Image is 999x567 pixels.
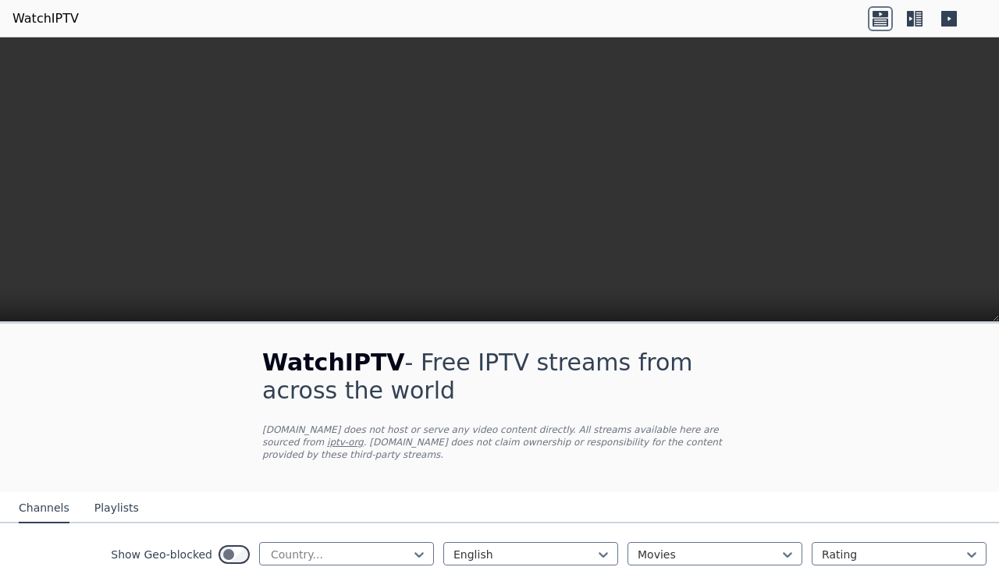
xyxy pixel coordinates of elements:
[262,349,737,405] h1: - Free IPTV streams from across the world
[94,494,139,523] button: Playlists
[111,547,212,562] label: Show Geo-blocked
[262,423,737,461] p: [DOMAIN_NAME] does not host or serve any video content directly. All streams available here are s...
[19,494,69,523] button: Channels
[262,349,405,376] span: WatchIPTV
[12,9,79,28] a: WatchIPTV
[327,437,364,448] a: iptv-org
